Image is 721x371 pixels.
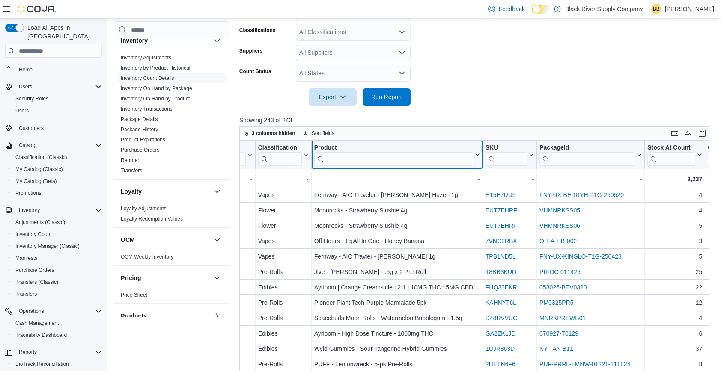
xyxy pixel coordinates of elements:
[539,346,573,353] a: NY TAN B11
[121,85,192,92] span: Inventory On Hand by Package
[239,68,271,75] label: Count Status
[670,128,680,138] button: Keyboard shortcuts
[314,190,480,200] div: Fernway - AIO Traveler - [PERSON_NAME] Haze - 1g
[121,116,158,123] span: Package Details
[9,358,105,370] button: BioTrack Reconciliation
[239,47,263,54] label: Suppliers
[486,207,517,214] a: EUT7EHRF
[252,130,295,137] span: 3 columns hidden
[539,174,642,184] div: -
[212,186,222,197] button: Loyalty
[539,238,577,245] a: OH-A-HB-002
[215,283,253,293] div: Default
[9,151,105,163] button: Classification (Classic)
[486,144,534,166] button: SKU
[114,53,229,179] div: Inventory
[215,267,253,277] div: Default
[215,174,252,184] div: -
[121,126,158,133] span: Package History
[121,147,160,153] a: Purchase Orders
[399,70,405,77] button: Open list of options
[12,289,40,299] a: Transfers
[647,313,702,324] div: 4
[258,144,301,166] div: Classification
[121,236,135,244] h3: OCM
[12,217,69,227] a: Adjustments (Classic)
[697,128,707,138] button: Enter fullscreen
[258,206,309,216] div: Flower
[300,128,338,138] button: Sort fields
[240,128,299,138] button: 3 columns hidden
[121,147,160,153] span: Purchase Orders
[2,204,105,216] button: Inventory
[9,240,105,252] button: Inventory Manager (Classic)
[121,216,183,222] a: Loyalty Redemption Values
[215,252,253,262] div: Default
[371,93,402,101] span: Run Report
[121,137,165,143] a: Product Expirations
[9,228,105,240] button: Inventory Count
[647,206,702,216] div: 4
[215,344,253,354] div: Default
[19,308,44,315] span: Operations
[9,187,105,199] button: Promotions
[121,95,190,102] span: Inventory On Hand by Product
[314,252,480,262] div: Fernway - AIO Travler - [PERSON_NAME] 1g
[9,216,105,228] button: Adjustments (Classic)
[121,75,174,82] span: Inventory Count Details
[539,330,578,337] a: 070927-T0129
[12,106,102,116] span: Users
[12,277,102,287] span: Transfers (Classic)
[121,312,147,320] h3: Products
[212,273,222,283] button: Pricing
[12,164,66,174] a: My Catalog (Classic)
[15,219,65,226] span: Adjustments (Classic)
[539,207,580,214] a: VHMNRKSS05
[647,267,702,277] div: 25
[12,241,83,251] a: Inventory Manager (Classic)
[2,346,105,358] button: Reports
[12,359,102,369] span: BioTrack Reconciliation
[314,329,480,339] div: Ayrloom - High Dose Tincture - 1000mg THC
[121,85,192,91] a: Inventory On Hand by Package
[12,265,58,275] a: Purchase Orders
[12,265,102,275] span: Purchase Orders
[121,157,139,164] span: Reorder
[121,253,173,260] span: OCM Weekly Inventory
[12,164,102,174] span: My Catalog (Classic)
[258,252,309,262] div: Vapes
[646,4,648,14] p: |
[121,292,147,298] a: Price Sheet
[19,83,32,90] span: Users
[12,229,102,239] span: Inventory Count
[215,221,253,231] div: Default
[15,255,37,262] span: Manifests
[121,54,171,61] span: Inventory Adjustments
[12,152,102,162] span: Classification (Classic)
[114,252,229,265] div: OCM
[121,187,142,196] h3: Loyalty
[121,274,210,282] button: Pricing
[215,190,253,200] div: Default
[12,188,45,198] a: Promotions
[12,217,102,227] span: Adjustments (Classic)
[314,283,480,293] div: Ayrloom | Orange Creamsicle | 2:1 | 10MG THC : 5MG CBD | Singles
[258,144,308,166] button: Classification
[15,231,52,238] span: Inventory Count
[12,359,72,369] a: BioTrack Reconciliation
[9,288,105,300] button: Transfers
[647,359,702,370] div: 8
[258,344,309,354] div: Edibles
[15,205,102,215] span: Inventory
[15,291,37,297] span: Transfers
[683,128,694,138] button: Display options
[19,142,36,149] span: Catalog
[215,144,245,166] div: Room
[399,29,405,35] button: Open list of options
[2,139,105,151] button: Catalog
[15,154,67,161] span: Classification (Classic)
[114,290,229,303] div: Pricing
[15,64,102,74] span: Home
[486,361,515,368] a: 2HETN6F6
